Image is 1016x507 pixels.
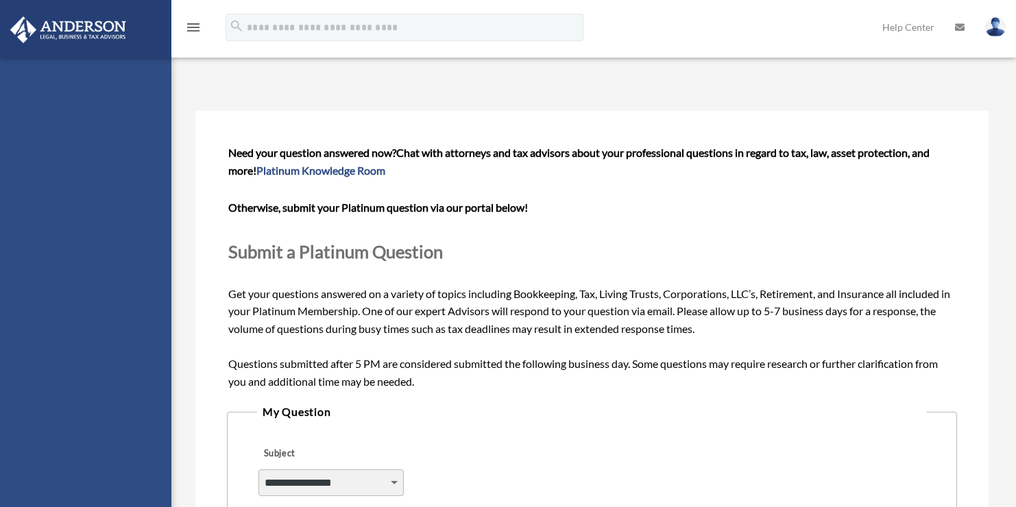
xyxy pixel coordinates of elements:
b: Otherwise, submit your Platinum question via our portal below! [228,201,528,214]
span: Chat with attorneys and tax advisors about your professional questions in regard to tax, law, ass... [228,146,930,177]
img: User Pic [985,17,1006,37]
i: search [229,18,244,34]
span: Get your questions answered on a variety of topics including Bookkeeping, Tax, Living Trusts, Cor... [228,146,955,388]
span: Submit a Platinum Question [228,241,443,262]
a: menu [185,24,202,36]
span: Need your question answered now? [228,146,396,159]
a: Platinum Knowledge Room [256,164,385,177]
legend: My Question [257,402,927,421]
label: Subject [258,444,389,463]
i: menu [185,19,202,36]
img: Anderson Advisors Platinum Portal [6,16,130,43]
